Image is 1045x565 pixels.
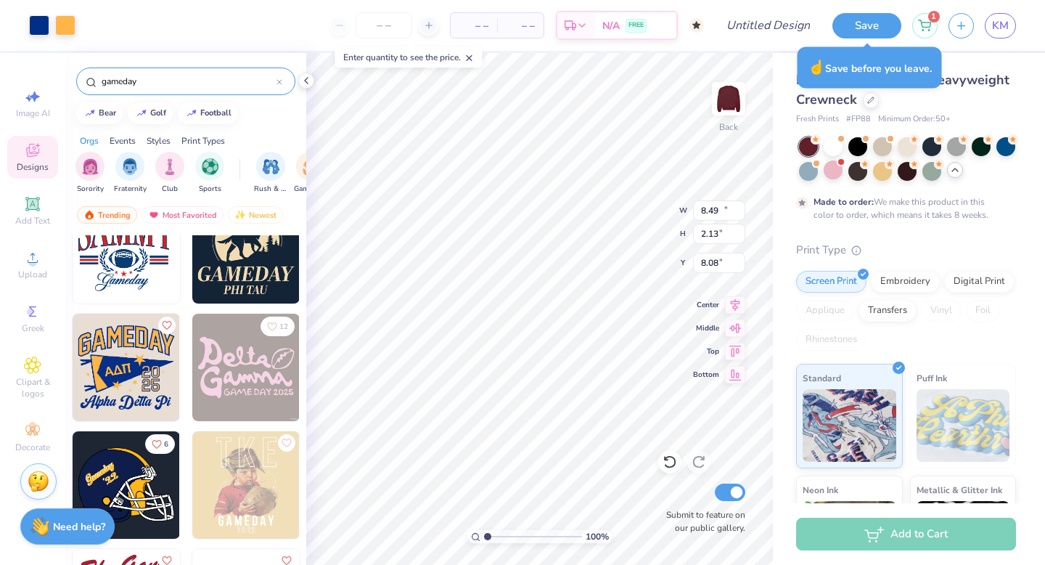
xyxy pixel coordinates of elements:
span: 1 [928,11,940,23]
span: Sports [199,184,221,195]
button: filter button [155,152,184,195]
img: Game Day Image [303,158,319,175]
div: Styles [147,134,171,147]
div: Digital Print [944,271,1015,293]
div: Applique [796,300,854,322]
button: Like [261,317,295,336]
strong: Need help? [53,520,105,534]
img: 94549609-e473-48aa-8f54-a668c3fc6453 [192,431,300,539]
img: Standard [803,389,896,462]
a: KM [985,13,1016,38]
strong: Made to order: [814,196,874,208]
img: e8f4375f-98fd-4074-9cdb-98825cb8e669 [73,431,180,539]
img: trend_line.gif [84,109,96,118]
span: Top [693,346,719,357]
span: Neon Ink [803,482,838,497]
div: Most Favorited [142,206,224,224]
img: 558f7cbc-4eda-4bd4-a964-8873f584f727 [192,314,300,421]
div: Rhinestones [796,329,866,351]
input: – – [356,12,412,38]
div: bear [99,109,116,117]
div: football [200,109,231,117]
img: Rush & Bid Image [263,158,279,175]
img: Club Image [162,158,178,175]
div: Transfers [858,300,917,322]
span: Fraternity [114,184,147,195]
div: Orgs [80,134,99,147]
span: Designs [17,161,49,173]
div: Screen Print [796,271,866,293]
button: Save [832,13,901,38]
label: Submit to feature on our public gallery. [658,508,745,534]
div: Foil [966,300,1000,322]
span: Club [162,184,178,195]
span: 6 [164,441,168,448]
img: Sorority Image [82,158,99,175]
div: Save before you leave. [798,47,942,89]
img: 9ad59a42-1a14-46e5-93d0-16eddec7583d [179,431,287,539]
span: Greek [22,322,44,334]
span: – – [459,18,488,33]
button: filter button [195,152,224,195]
img: Sports Image [202,158,218,175]
input: Untitled Design [715,11,821,40]
div: We make this product in this color to order, which means it takes 8 weeks. [814,195,992,221]
div: filter for Fraternity [114,152,147,195]
button: Like [278,434,295,452]
div: Print Type [796,242,1016,259]
button: filter button [254,152,287,195]
button: filter button [114,152,147,195]
span: Fresh Prints [796,113,839,126]
div: filter for Rush & Bid [254,152,287,195]
span: Sorority [77,184,104,195]
span: 100 % [586,530,609,543]
button: Like [158,317,176,334]
span: # FP88 [846,113,871,126]
span: Bottom [693,370,719,380]
span: Middle [693,323,719,333]
button: football [178,102,238,124]
span: Metallic & Glitter Ink [917,482,1002,497]
img: a4275d70-9868-4acc-8dc7-2307ac24f6e8 [179,196,287,304]
img: ca5bee7a-575d-43f9-ae61-817e0e8c0109 [179,314,287,421]
span: Game Day [294,184,327,195]
div: Embroidery [871,271,940,293]
img: Back [714,84,743,113]
div: Events [110,134,136,147]
button: filter button [294,152,327,195]
span: Standard [803,370,841,386]
img: 9e148e09-77b7-4c3e-b339-ec5e5966eac5 [299,314,406,421]
input: Try "Alpha" [100,74,276,89]
img: trend_line.gif [136,109,147,118]
span: Rush & Bid [254,184,287,195]
div: Enter quantity to see the price. [335,47,483,68]
img: Fraternity Image [122,158,138,175]
img: b84c4e92-6cf6-4990-9fe7-059ae14d060f [299,431,406,539]
img: most_fav.gif [148,210,160,220]
span: FREE [628,20,644,31]
img: f335d4c5-b251-4e9c-aaae-cb4c4ef0babd [73,196,180,304]
div: filter for Sorority [75,152,104,195]
img: Puff Ink [917,389,1010,462]
span: Puff Ink [917,370,947,386]
div: filter for Club [155,152,184,195]
span: Center [693,300,719,310]
button: golf [128,102,173,124]
img: trending.gif [83,210,95,220]
span: Upload [18,269,47,280]
div: filter for Sports [195,152,224,195]
span: Clipart & logos [7,376,58,399]
span: KM [992,17,1009,34]
div: golf [150,109,166,117]
span: Add Text [15,215,50,227]
span: Decorate [15,442,50,453]
button: filter button [75,152,104,195]
div: Newest [228,206,283,224]
span: Minimum Order: 50 + [878,113,951,126]
span: ☝️ [808,58,825,77]
span: Image AI [16,107,50,119]
span: N/A [602,18,620,33]
span: 12 [279,323,288,330]
img: trend_line.gif [186,109,197,118]
div: Print Types [181,134,225,147]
